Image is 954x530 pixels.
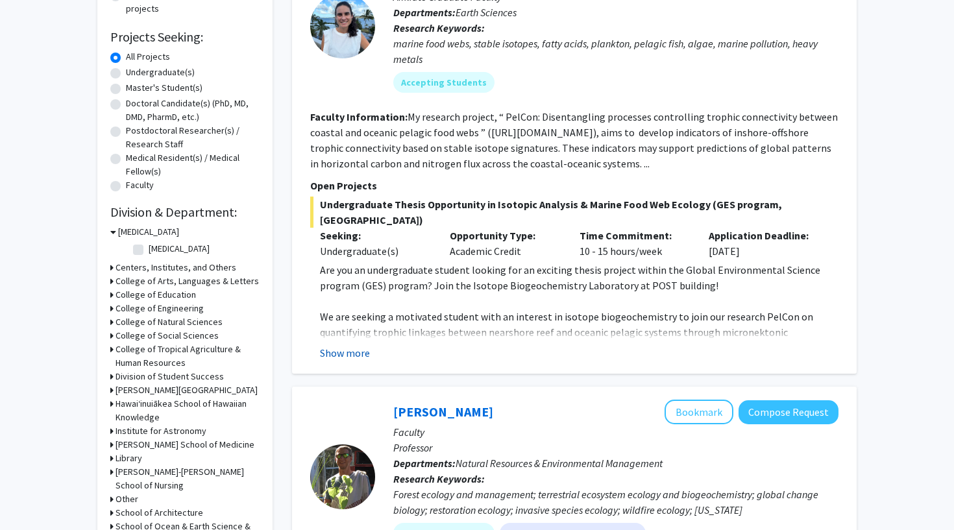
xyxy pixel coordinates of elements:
label: Medical Resident(s) / Medical Fellow(s) [126,151,260,178]
h3: Hawaiʻinuiākea School of Hawaiian Knowledge [116,397,260,424]
h3: College of Natural Sciences [116,315,223,329]
span: Undergraduate Thesis Opportunity in Isotopic Analysis & Marine Food Web Ecology (GES program, [GE... [310,197,838,228]
h3: School of Architecture [116,506,203,520]
h3: College of Tropical Agriculture & Human Resources [116,343,260,370]
button: Compose Request to Creighton Litton [739,400,838,424]
label: Master's Student(s) [126,81,202,95]
label: Undergraduate(s) [126,66,195,79]
h3: Centers, Institutes, and Others [116,261,236,274]
h3: College of Social Sciences [116,329,219,343]
iframe: Chat [10,472,55,520]
button: Add Creighton Litton to Bookmarks [665,400,733,424]
label: Postdoctoral Researcher(s) / Research Staff [126,124,260,151]
h3: Other [116,492,138,506]
h3: College of Education [116,288,196,302]
a: [PERSON_NAME] [393,404,493,420]
span: Natural Resources & Environmental Management [456,457,663,470]
b: Departments: [393,6,456,19]
p: Faculty [393,424,838,440]
p: Seeking: [320,228,430,243]
label: All Projects [126,50,170,64]
h3: [MEDICAL_DATA] [118,225,179,239]
button: Show more [320,345,370,361]
p: Time Commitment: [580,228,690,243]
h3: College of Arts, Languages & Letters [116,274,259,288]
label: Doctoral Candidate(s) (PhD, MD, DMD, PharmD, etc.) [126,97,260,124]
label: Faculty [126,178,154,192]
b: Faculty Information: [310,110,408,123]
fg-read-more: My research project, “ PelCon: Disentangling processes controlling trophic connectivity between c... [310,110,838,170]
mat-chip: Accepting Students [393,72,495,93]
h3: Institute for Astronomy [116,424,206,438]
h2: Division & Department: [110,204,260,220]
p: Are you an undergraduate student looking for an exciting thesis project within the Global Environ... [320,262,838,293]
div: 10 - 15 hours/week [570,228,700,259]
div: Academic Credit [440,228,570,259]
div: [DATE] [699,228,829,259]
div: Forest ecology and management; terrestrial ecosystem ecology and biogeochemistry; global change b... [393,487,838,518]
p: Application Deadline: [709,228,819,243]
b: Departments: [393,457,456,470]
h3: [PERSON_NAME] School of Medicine [116,438,254,452]
h3: Division of Student Success [116,370,224,383]
p: We are seeking a motivated student with an interest in isotope biogeochemistry to join our resear... [320,309,838,371]
h3: [PERSON_NAME]-[PERSON_NAME] School of Nursing [116,465,260,492]
p: Professor [393,440,838,455]
div: marine food webs, stable isotopes, fatty acids, plankton, pelagic fish, algae, marine pollution, ... [393,36,838,67]
b: Research Keywords: [393,472,485,485]
h3: [PERSON_NAME][GEOGRAPHIC_DATA] [116,383,258,397]
span: Earth Sciences [456,6,517,19]
h2: Projects Seeking: [110,29,260,45]
label: [MEDICAL_DATA] [149,242,210,256]
b: Research Keywords: [393,21,485,34]
h3: Library [116,452,142,465]
div: Undergraduate(s) [320,243,430,259]
h3: College of Engineering [116,302,204,315]
p: Opportunity Type: [450,228,560,243]
p: Open Projects [310,178,838,193]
